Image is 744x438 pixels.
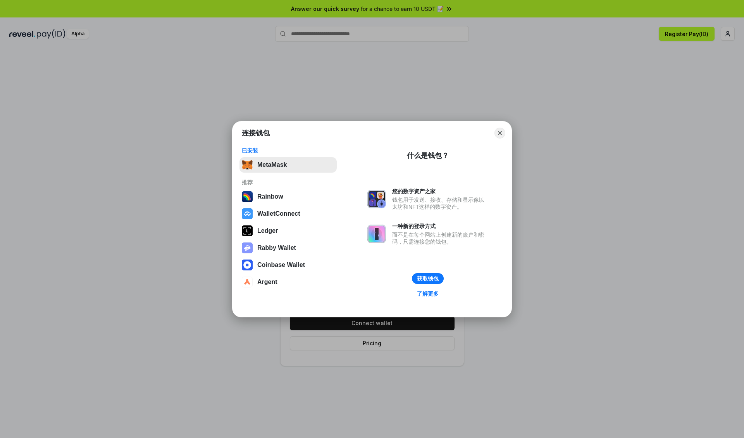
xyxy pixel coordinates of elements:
[242,277,253,287] img: svg+xml,%3Csvg%20width%3D%2228%22%20height%3D%2228%22%20viewBox%3D%220%200%2028%2028%22%20fill%3D...
[239,157,337,173] button: MetaMask
[242,242,253,253] img: svg+xml,%3Csvg%20xmlns%3D%22http%3A%2F%2Fwww.w3.org%2F2000%2Fsvg%22%20fill%3D%22none%22%20viewBox...
[239,257,337,273] button: Coinbase Wallet
[242,128,270,138] h1: 连接钱包
[392,196,488,210] div: 钱包用于发送、接收、存储和显示像以太坊和NFT这样的数字资产。
[412,273,444,284] button: 获取钱包
[242,159,253,170] img: svg+xml,%3Csvg%20fill%3D%22none%22%20height%3D%2233%22%20viewBox%3D%220%200%2035%2033%22%20width%...
[242,260,253,270] img: svg+xml,%3Csvg%20width%3D%2228%22%20height%3D%2228%22%20viewBox%3D%220%200%2028%2028%22%20fill%3D...
[239,274,337,290] button: Argent
[257,261,305,268] div: Coinbase Wallet
[417,290,439,297] div: 了解更多
[242,179,334,186] div: 推荐
[239,206,337,222] button: WalletConnect
[239,189,337,204] button: Rainbow
[367,190,386,208] img: svg+xml,%3Csvg%20xmlns%3D%22http%3A%2F%2Fwww.w3.org%2F2000%2Fsvg%22%20fill%3D%22none%22%20viewBox...
[242,191,253,202] img: svg+xml,%3Csvg%20width%3D%22120%22%20height%3D%22120%22%20viewBox%3D%220%200%20120%20120%22%20fil...
[494,128,505,138] button: Close
[242,225,253,236] img: svg+xml,%3Csvg%20xmlns%3D%22http%3A%2F%2Fwww.w3.org%2F2000%2Fsvg%22%20width%3D%2228%22%20height%3...
[417,275,439,282] div: 获取钱包
[412,289,443,299] a: 了解更多
[239,223,337,239] button: Ledger
[392,231,488,245] div: 而不是在每个网站上创建新的账户和密码，只需连接您的钱包。
[367,225,386,243] img: svg+xml,%3Csvg%20xmlns%3D%22http%3A%2F%2Fwww.w3.org%2F2000%2Fsvg%22%20fill%3D%22none%22%20viewBox...
[257,210,300,217] div: WalletConnect
[257,193,283,200] div: Rainbow
[407,151,449,160] div: 什么是钱包？
[239,240,337,256] button: Rabby Wallet
[257,244,296,251] div: Rabby Wallet
[257,279,277,286] div: Argent
[242,208,253,219] img: svg+xml,%3Csvg%20width%3D%2228%22%20height%3D%2228%22%20viewBox%3D%220%200%2028%2028%22%20fill%3D...
[257,227,278,234] div: Ledger
[242,147,334,154] div: 已安装
[392,188,488,195] div: 您的数字资产之家
[392,223,488,230] div: 一种新的登录方式
[257,161,287,168] div: MetaMask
